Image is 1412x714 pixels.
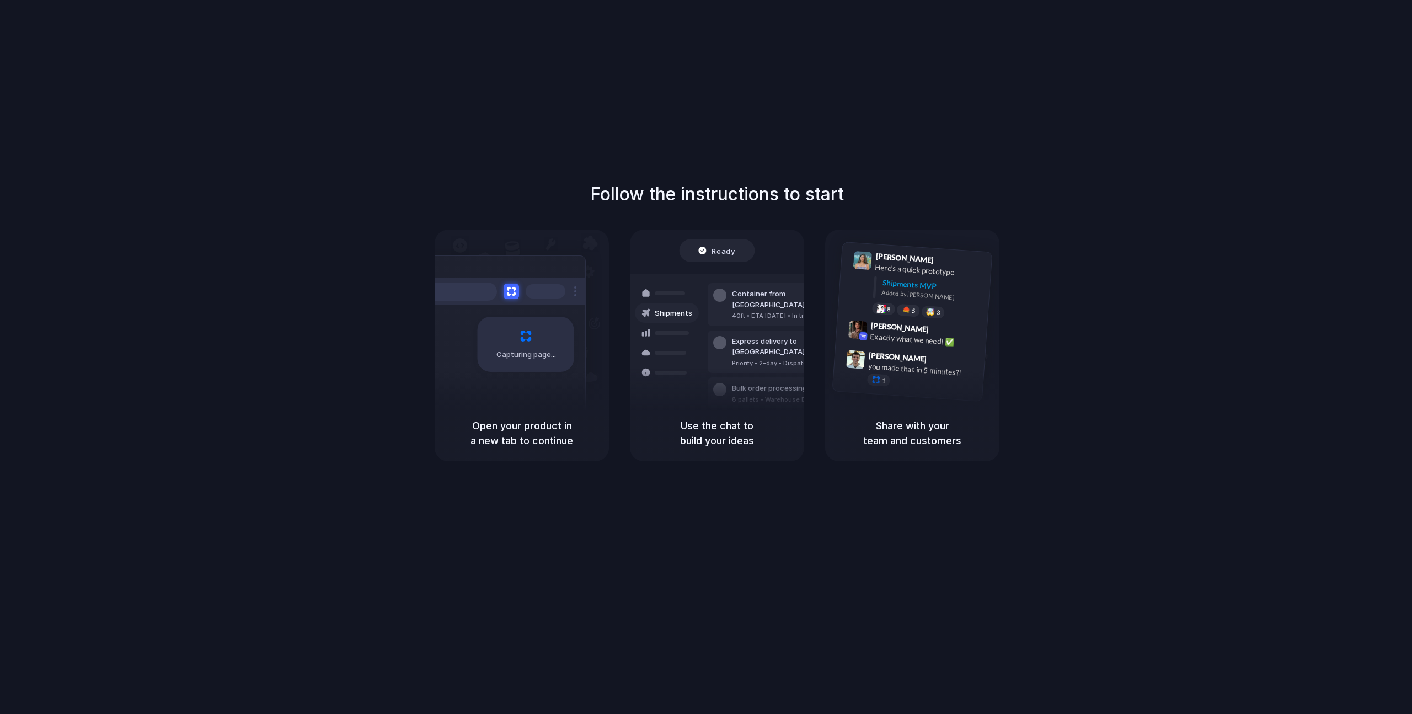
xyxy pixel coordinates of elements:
div: 40ft • ETA [DATE] • In transit [732,311,851,321]
div: 8 pallets • Warehouse B • Packed [732,395,835,404]
span: [PERSON_NAME] [875,250,934,266]
div: Priority • 2-day • Dispatched [732,359,851,368]
span: [PERSON_NAME] [869,349,927,365]
span: 9:41 AM [937,255,960,269]
div: Exactly what we need! ✅ [870,331,980,350]
span: Ready [712,245,735,256]
div: Shipments MVP [882,277,984,295]
span: Shipments [655,308,692,319]
h5: Use the chat to build your ideas [643,418,791,448]
span: [PERSON_NAME] [870,319,929,335]
div: Here's a quick prototype [875,262,985,280]
div: Express delivery to [GEOGRAPHIC_DATA] [732,336,851,358]
span: 9:42 AM [932,325,955,338]
div: Added by [PERSON_NAME] [881,288,983,304]
div: Bulk order processing [732,383,835,394]
span: 8 [887,306,891,312]
h1: Follow the instructions to start [590,181,844,207]
div: Container from [GEOGRAPHIC_DATA] [732,289,851,310]
span: 1 [882,377,886,383]
div: 🤯 [926,308,935,316]
span: 5 [912,308,916,314]
span: 9:47 AM [930,354,953,367]
div: you made that in 5 minutes?! [868,361,978,380]
h5: Share with your team and customers [838,418,986,448]
h5: Open your product in a new tab to continue [448,418,596,448]
span: 3 [937,310,940,316]
span: Capturing page [496,349,558,360]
